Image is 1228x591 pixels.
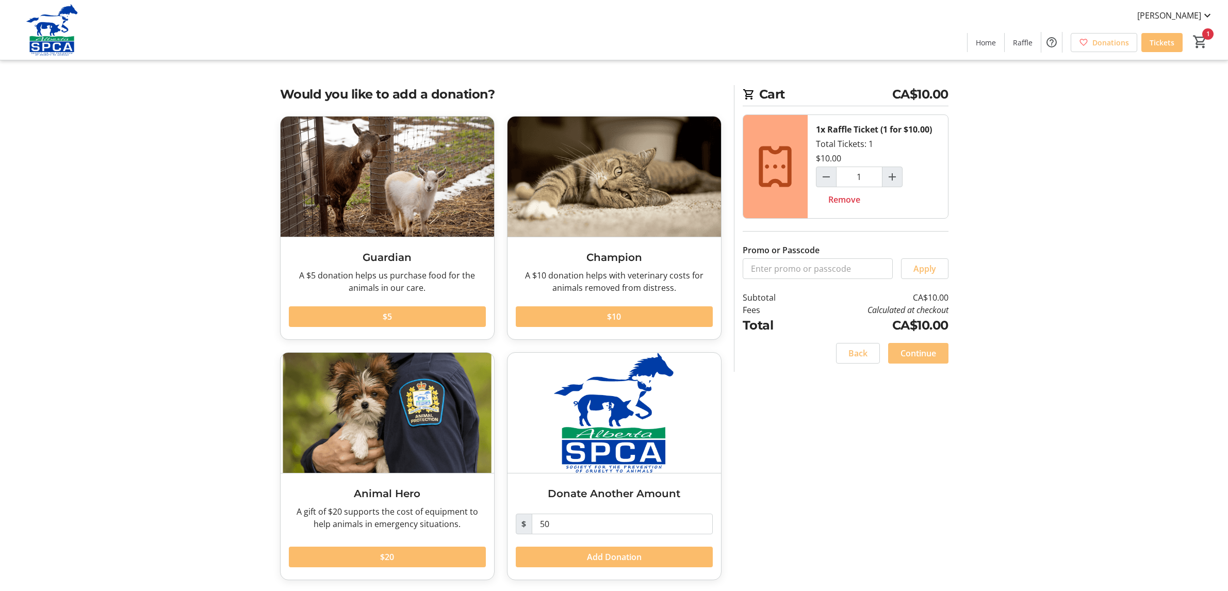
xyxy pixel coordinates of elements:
td: Subtotal [743,291,803,304]
button: Add Donation [516,547,713,567]
span: Donations [1092,37,1129,48]
a: Raffle [1005,33,1041,52]
span: Continue [900,347,936,359]
div: $10.00 [816,152,841,165]
img: Champion [507,117,721,237]
img: Guardian [281,117,494,237]
h3: Donate Another Amount [516,486,713,501]
span: Tickets [1150,37,1174,48]
span: Raffle [1013,37,1033,48]
h2: Cart [743,85,948,106]
div: Total Tickets: 1 [808,115,948,218]
input: Donation Amount [532,514,713,534]
div: A $5 donation helps us purchase food for the animals in our care. [289,269,486,294]
div: 1x Raffle Ticket (1 for $10.00) [816,123,932,136]
td: Calculated at checkout [802,304,948,316]
a: Home [968,33,1004,52]
img: Animal Hero [281,353,494,473]
h2: Would you like to add a donation? [280,85,722,104]
span: [PERSON_NAME] [1137,9,1201,22]
img: Alberta SPCA's Logo [6,4,98,56]
td: CA$10.00 [802,291,948,304]
input: Enter promo or passcode [743,258,893,279]
img: Donate Another Amount [507,353,721,473]
td: CA$10.00 [802,316,948,335]
td: Total [743,316,803,335]
button: [PERSON_NAME] [1129,7,1222,24]
button: Remove [816,189,873,210]
span: CA$10.00 [892,85,948,104]
span: $20 [380,551,394,563]
button: Apply [901,258,948,279]
span: Apply [913,262,936,275]
a: Donations [1071,33,1137,52]
button: $5 [289,306,486,327]
div: A $10 donation helps with veterinary costs for animals removed from distress. [516,269,713,294]
button: Decrement by one [816,167,836,187]
span: Home [976,37,996,48]
a: Tickets [1141,33,1183,52]
h3: Guardian [289,250,486,265]
td: Fees [743,304,803,316]
span: $5 [383,310,392,323]
input: Raffle Ticket (1 for $10.00) Quantity [836,167,882,187]
button: $10 [516,306,713,327]
h3: Champion [516,250,713,265]
span: Back [848,347,867,359]
h3: Animal Hero [289,486,486,501]
button: Back [836,343,880,364]
div: A gift of $20 supports the cost of equipment to help animals in emergency situations. [289,505,486,530]
span: $10 [607,310,621,323]
button: Increment by one [882,167,902,187]
span: Add Donation [587,551,642,563]
button: Cart [1191,32,1209,51]
button: $20 [289,547,486,567]
button: Help [1041,32,1062,53]
span: Remove [828,193,860,206]
label: Promo or Passcode [743,244,820,256]
span: $ [516,514,532,534]
button: Continue [888,343,948,364]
